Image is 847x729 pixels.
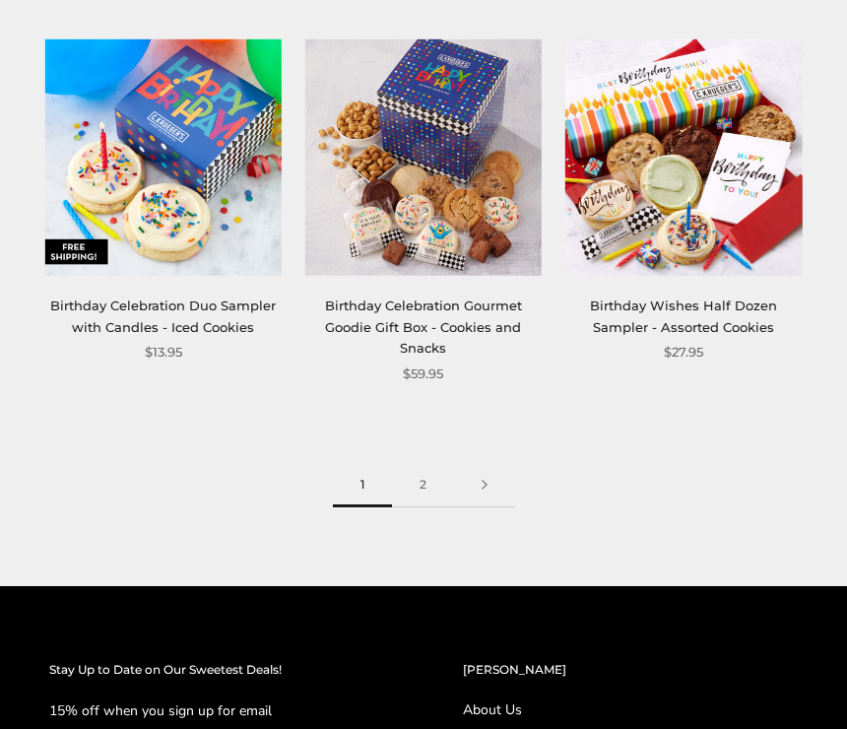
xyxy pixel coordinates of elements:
span: $27.95 [664,342,703,363]
a: 2 [392,463,454,507]
a: About Us [463,699,798,720]
a: Birthday Celebration Duo Sampler with Candles - Iced Cookies [45,39,282,276]
span: $59.95 [403,364,443,384]
a: Birthday Wishes Half Dozen Sampler - Assorted Cookies [590,298,777,334]
p: 15% off when you sign up for email [49,699,384,722]
h2: [PERSON_NAME] [463,660,798,680]
iframe: Sign Up via Text for Offers [16,654,204,713]
span: 1 [333,463,392,507]
a: Birthday Celebration Duo Sampler with Candles - Iced Cookies [50,298,276,334]
span: $13.95 [145,342,182,363]
img: Birthday Celebration Gourmet Goodie Gift Box - Cookies and Snacks [305,39,542,276]
h2: Stay Up to Date on Our Sweetest Deals! [49,660,384,680]
a: Birthday Celebration Gourmet Goodie Gift Box - Cookies and Snacks [325,298,522,356]
a: Next page [454,463,515,507]
img: Birthday Celebration Duo Sampler with Candles - Iced Cookies [44,39,281,276]
img: Birthday Wishes Half Dozen Sampler - Assorted Cookies [565,39,802,276]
